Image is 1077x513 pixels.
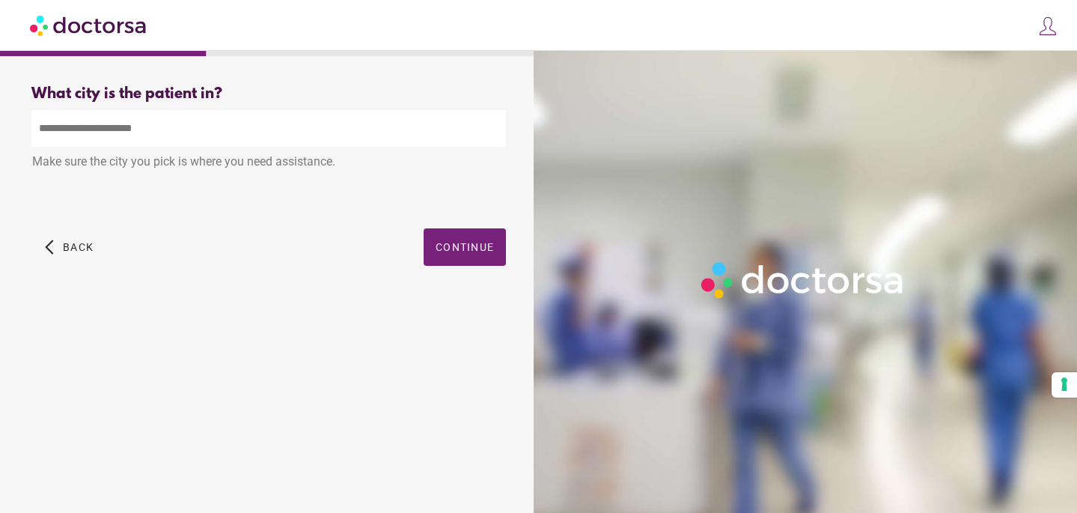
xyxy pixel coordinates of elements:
img: Doctorsa.com [30,8,148,42]
div: Make sure the city you pick is where you need assistance. [31,147,506,180]
img: Logo-Doctorsa-trans-White-partial-flat.png [695,256,911,304]
div: What city is the patient in? [31,85,506,103]
span: Back [63,241,94,253]
img: icons8-customer-100.png [1037,16,1058,37]
button: Continue [424,228,506,266]
button: Your consent preferences for tracking technologies [1052,372,1077,398]
button: arrow_back_ios Back [39,228,100,266]
span: Continue [436,241,494,253]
